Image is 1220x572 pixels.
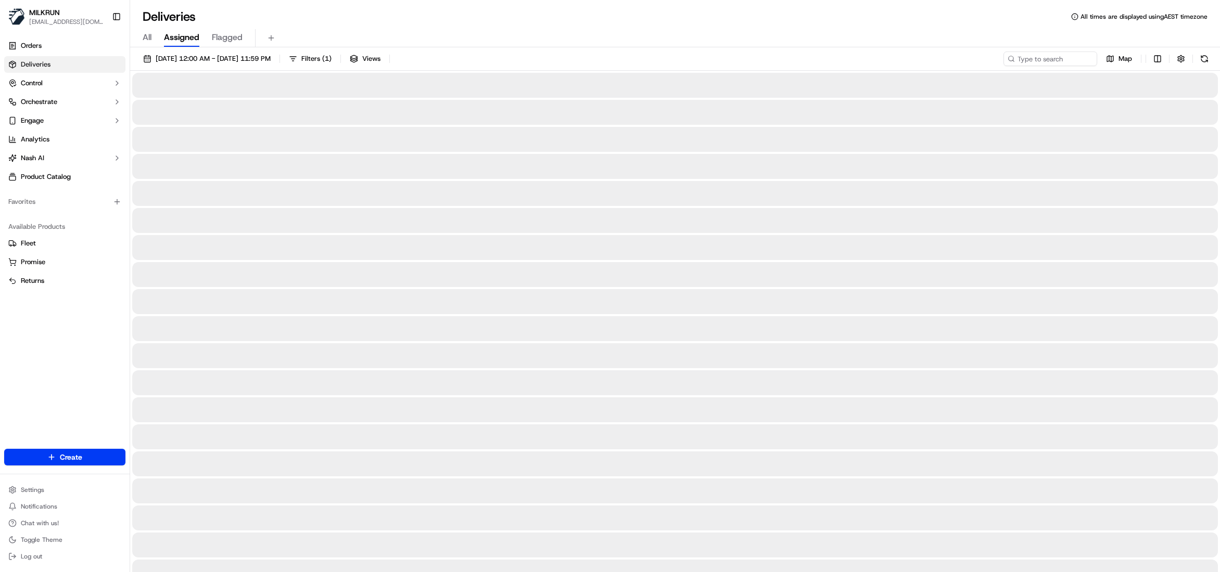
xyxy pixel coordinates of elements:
img: MILKRUN [8,8,25,25]
button: Views [345,51,385,66]
a: Analytics [4,131,125,148]
a: Orders [4,37,125,54]
span: Map [1119,54,1132,63]
span: Deliveries [21,60,50,69]
button: Refresh [1197,51,1212,66]
button: Notifications [4,499,125,514]
button: Promise [4,254,125,270]
button: Create [4,449,125,465]
button: Toggle Theme [4,532,125,547]
span: Orders [21,41,42,50]
span: Orchestrate [21,97,57,107]
a: Fleet [8,239,121,248]
a: Promise [8,257,121,267]
button: Log out [4,549,125,564]
div: Available Products [4,218,125,235]
span: ( 1 ) [322,54,332,63]
button: MILKRUN [29,7,60,18]
button: Returns [4,272,125,289]
button: MILKRUNMILKRUN[EMAIL_ADDRESS][DOMAIN_NAME] [4,4,108,29]
div: Favorites [4,193,125,210]
button: Map [1101,51,1137,66]
span: Nash AI [21,153,44,163]
span: [DATE] 12:00 AM - [DATE] 11:59 PM [156,54,271,63]
button: [DATE] 12:00 AM - [DATE] 11:59 PM [138,51,275,66]
h1: Deliveries [143,8,196,25]
span: Engage [21,116,44,125]
span: Flagged [212,31,243,44]
span: Toggle Theme [21,536,62,544]
span: All [143,31,151,44]
span: Log out [21,552,42,561]
a: Returns [8,276,121,285]
button: Control [4,75,125,92]
span: All times are displayed using AEST timezone [1081,12,1208,21]
span: Settings [21,486,44,494]
span: Product Catalog [21,172,71,181]
button: Nash AI [4,150,125,166]
a: Deliveries [4,56,125,73]
button: Filters(1) [284,51,336,66]
span: Analytics [21,135,49,144]
button: Fleet [4,235,125,252]
span: Chat with us! [21,519,59,527]
button: Engage [4,112,125,129]
span: Create [60,452,82,462]
span: Views [362,54,380,63]
a: Product Catalog [4,168,125,185]
span: Notifications [21,502,57,511]
span: Control [21,79,43,88]
span: Promise [21,257,45,267]
span: Assigned [164,31,199,44]
button: Chat with us! [4,516,125,530]
button: [EMAIL_ADDRESS][DOMAIN_NAME] [29,18,104,26]
span: Returns [21,276,44,285]
span: Filters [301,54,332,63]
button: Settings [4,483,125,497]
button: Orchestrate [4,94,125,110]
span: Fleet [21,239,36,248]
input: Type to search [1003,51,1097,66]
